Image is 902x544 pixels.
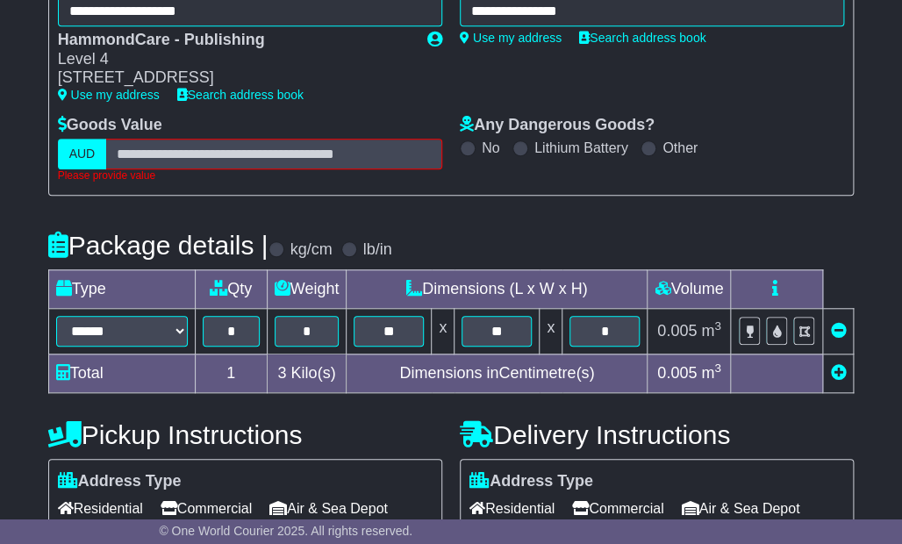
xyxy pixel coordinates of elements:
[469,495,555,522] span: Residential
[657,364,697,382] span: 0.005
[347,354,648,392] td: Dimensions in Centimetre(s)
[58,88,160,102] a: Use my address
[460,31,562,45] a: Use my address
[714,319,721,333] sup: 3
[830,322,846,340] a: Remove this item
[482,140,499,156] label: No
[714,361,721,375] sup: 3
[657,322,697,340] span: 0.005
[648,269,731,308] td: Volume
[58,31,410,50] div: HammondCare - Publishing
[267,354,347,392] td: Kilo(s)
[159,524,412,538] span: © One World Courier 2025. All rights reserved.
[58,495,143,522] span: Residential
[267,269,347,308] td: Weight
[195,269,267,308] td: Qty
[161,495,252,522] span: Commercial
[48,269,195,308] td: Type
[572,495,663,522] span: Commercial
[534,140,628,156] label: Lithium Battery
[48,354,195,392] td: Total
[540,308,562,354] td: x
[48,231,268,260] h4: Package details |
[460,420,854,449] h4: Delivery Instructions
[701,364,721,382] span: m
[830,364,846,382] a: Add new item
[58,116,162,135] label: Goods Value
[58,169,442,182] div: Please provide value
[363,240,392,260] label: lb/in
[58,472,182,491] label: Address Type
[662,140,698,156] label: Other
[277,364,286,382] span: 3
[290,240,333,260] label: kg/cm
[58,68,410,88] div: [STREET_ADDRESS]
[177,88,304,102] a: Search address book
[269,495,388,522] span: Air & Sea Depot
[682,495,800,522] span: Air & Sea Depot
[58,50,410,69] div: Level 4
[469,472,593,491] label: Address Type
[460,116,655,135] label: Any Dangerous Goods?
[701,322,721,340] span: m
[432,308,455,354] td: x
[48,420,442,449] h4: Pickup Instructions
[58,139,107,169] label: AUD
[195,354,267,392] td: 1
[579,31,705,45] a: Search address book
[347,269,648,308] td: Dimensions (L x W x H)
